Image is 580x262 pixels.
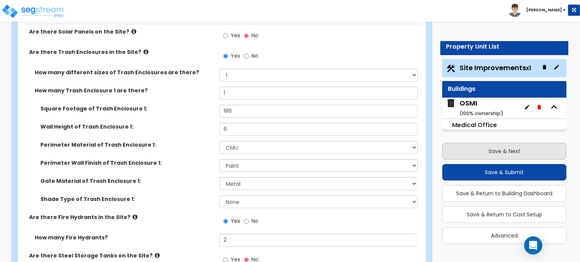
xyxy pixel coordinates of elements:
[29,48,214,56] label: Are there Trash Enclosures in the Site?
[40,195,214,203] label: Shade Type of Trash Enclosure 1:
[40,141,214,149] label: Perimeter Material of Trash Enclosure 1:
[29,28,214,35] label: Are there Solar Panels on the Site?
[143,49,148,55] i: click for more info!
[446,98,503,118] span: OSMI
[448,85,561,93] div: Buildings
[223,32,228,40] input: Yes
[40,177,214,185] label: Gate Material of Trash Enclosure 1:
[460,110,503,117] small: ( 100 % ownership)
[35,234,214,241] label: How many Fire Hydrants?
[446,64,456,74] img: Construction.png
[442,206,566,223] button: Save & Return to Cost Setup
[460,98,503,118] div: OSMI
[251,217,258,225] span: No
[231,52,240,60] span: Yes
[223,217,228,225] input: Yes
[231,32,240,39] span: Yes
[35,69,214,76] label: How many different sizes of Trash Enclosures are there?
[508,4,521,17] img: avatar.png
[442,164,566,181] button: Save & Submit
[251,32,258,39] span: No
[244,52,249,60] input: No
[460,63,531,72] span: Site Improvements
[40,105,214,112] label: Square Footage of Trash Enclosure 1:
[526,7,562,13] b: [PERSON_NAME]
[244,217,249,225] input: No
[155,253,160,258] i: click for more info!
[244,32,249,40] input: No
[446,98,456,108] img: building.svg
[526,64,531,72] small: x1
[35,87,214,94] label: How many Trash Enclosure 1 are there?
[131,29,136,34] i: click for more info!
[524,236,542,254] div: Open Intercom Messenger
[442,143,566,159] button: Save & Next
[40,123,214,130] label: Wall Height of Trash Enclosure 1:
[442,185,566,202] button: Save & Return to Building Dashboard
[40,159,214,167] label: Perimeter Wall Finish of Trash Enclosure 1:
[452,121,497,129] small: Medical Office
[446,43,563,51] div: Property Unit List
[29,252,214,259] label: Are there Steel Storage Tanks on the Site?
[29,213,214,221] label: Are there Fire Hydrants in the Site?
[1,4,65,19] img: logo_pro_r.png
[133,214,137,220] i: click for more info!
[442,227,566,244] button: Advanced
[223,52,228,60] input: Yes
[251,52,258,60] span: No
[231,217,240,225] span: Yes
